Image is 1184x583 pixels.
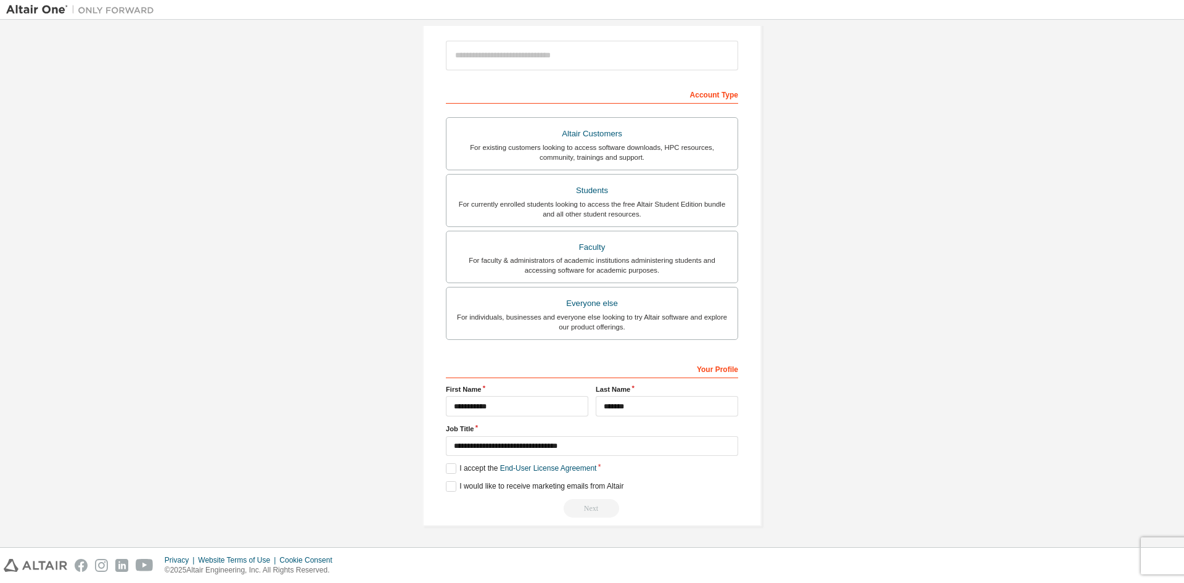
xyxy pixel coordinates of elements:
[446,384,588,394] label: First Name
[165,555,198,565] div: Privacy
[596,384,738,394] label: Last Name
[136,559,154,572] img: youtube.svg
[446,499,738,518] div: Provide a valid email to continue
[454,312,730,332] div: For individuals, businesses and everyone else looking to try Altair software and explore our prod...
[500,464,597,473] a: End-User License Agreement
[454,182,730,199] div: Students
[446,424,738,434] label: Job Title
[454,143,730,162] div: For existing customers looking to access software downloads, HPC resources, community, trainings ...
[446,463,596,474] label: I accept the
[454,239,730,256] div: Faculty
[4,559,67,572] img: altair_logo.svg
[446,358,738,378] div: Your Profile
[165,565,340,576] p: © 2025 Altair Engineering, Inc. All Rights Reserved.
[454,295,730,312] div: Everyone else
[446,84,738,104] div: Account Type
[454,199,730,219] div: For currently enrolled students looking to access the free Altair Student Edition bundle and all ...
[95,559,108,572] img: instagram.svg
[198,555,279,565] div: Website Terms of Use
[6,4,160,16] img: Altair One
[279,555,339,565] div: Cookie Consent
[115,559,128,572] img: linkedin.svg
[75,559,88,572] img: facebook.svg
[454,255,730,275] div: For faculty & administrators of academic institutions administering students and accessing softwa...
[446,481,623,492] label: I would like to receive marketing emails from Altair
[454,125,730,143] div: Altair Customers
